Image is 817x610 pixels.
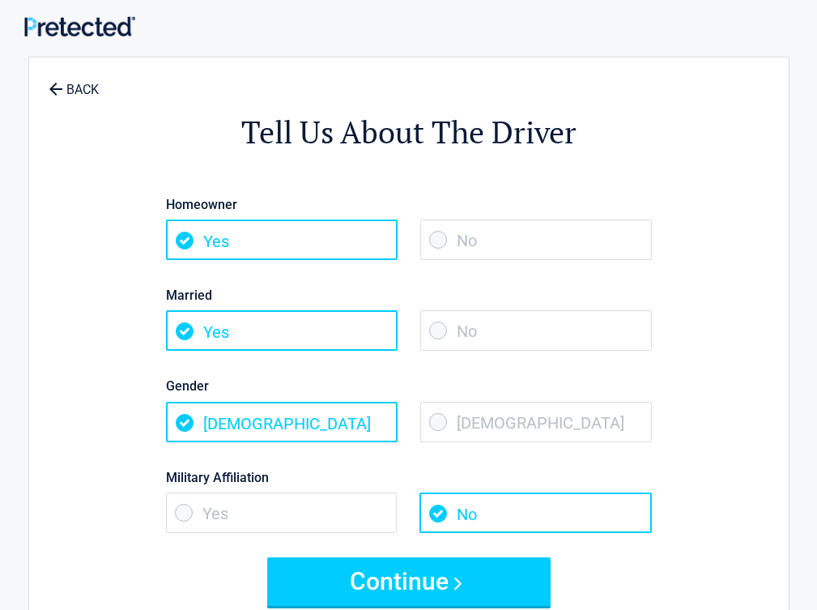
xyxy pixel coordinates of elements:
label: Homeowner [166,194,652,215]
span: [DEMOGRAPHIC_DATA] [420,402,652,442]
h2: Tell Us About The Driver [118,112,700,153]
span: No [420,220,652,260]
span: [DEMOGRAPHIC_DATA] [166,402,398,442]
a: BACK [45,68,102,96]
span: Yes [166,220,398,260]
button: Continue [267,557,551,606]
label: Military Affiliation [166,467,652,488]
label: Married [166,284,652,306]
span: No [420,310,652,351]
span: Yes [166,310,398,351]
img: Main Logo [24,16,135,36]
span: No [419,493,651,533]
span: Yes [166,493,398,533]
label: Gender [166,375,652,397]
